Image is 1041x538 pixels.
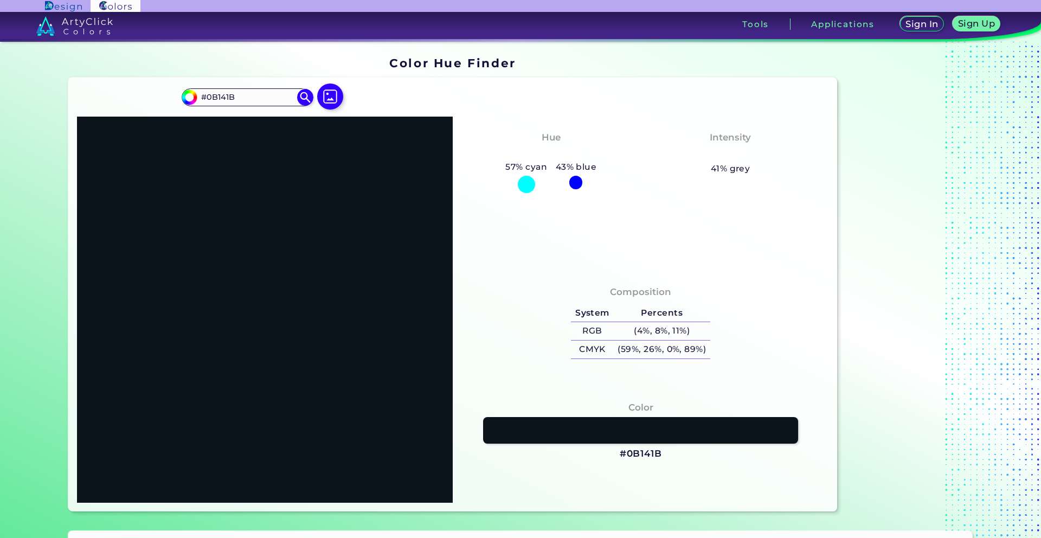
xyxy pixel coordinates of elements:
[628,400,653,415] h4: Color
[571,341,613,358] h5: CMYK
[710,130,751,145] h4: Intensity
[614,341,710,358] h5: (59%, 26%, 0%, 89%)
[571,304,613,322] h5: System
[711,162,750,176] h5: 41% grey
[811,20,875,28] h3: Applications
[958,19,995,28] h5: Sign Up
[614,322,710,340] h5: (4%, 8%, 11%)
[620,447,662,460] h3: #0B141B
[571,322,613,340] h5: RGB
[551,160,601,174] h5: 43% blue
[317,84,343,110] img: icon picture
[705,147,756,160] h3: Medium
[502,160,551,174] h5: 57% cyan
[542,130,561,145] h4: Hue
[905,20,938,28] h5: Sign In
[45,1,81,11] img: ArtyClick Design logo
[389,55,516,71] h1: Color Hue Finder
[900,16,944,31] a: Sign In
[614,304,710,322] h5: Percents
[610,284,671,300] h4: Composition
[520,147,582,160] h3: Cyan-Blue
[36,16,113,36] img: logo_artyclick_colors_white.svg
[197,90,298,105] input: type color..
[297,89,313,105] img: icon search
[742,20,769,28] h3: Tools
[953,16,1000,31] a: Sign Up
